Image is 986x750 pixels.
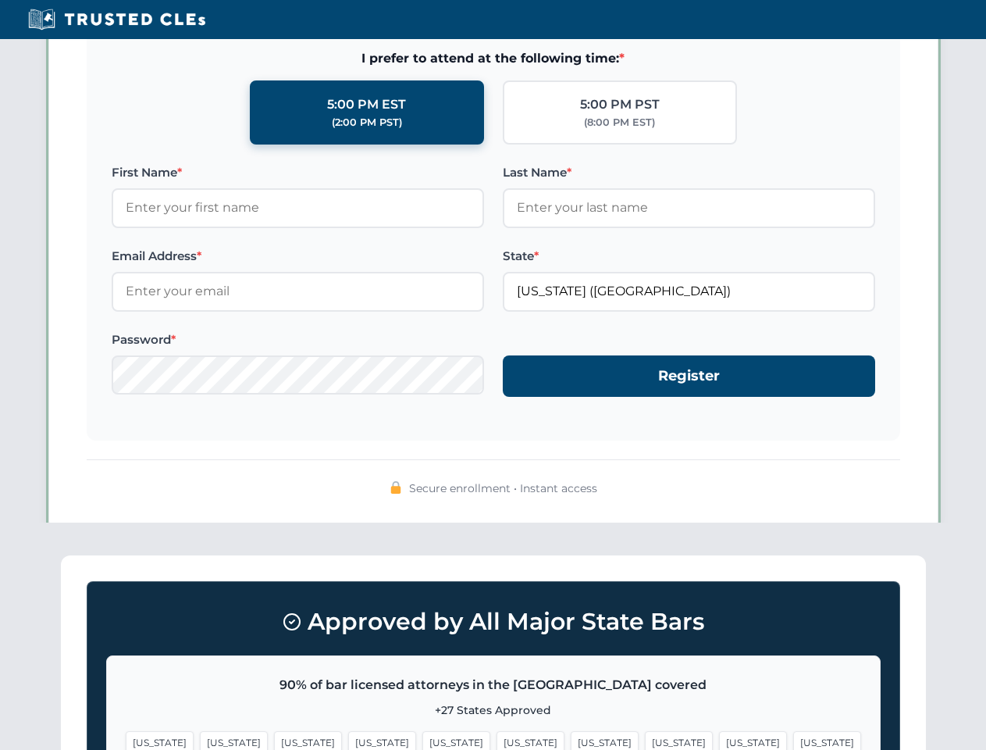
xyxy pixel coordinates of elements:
[580,95,660,115] div: 5:00 PM PST
[503,247,875,266] label: State
[126,702,861,719] p: +27 States Approved
[503,272,875,311] input: Florida (FL)
[112,247,484,266] label: Email Address
[112,188,484,227] input: Enter your first name
[112,272,484,311] input: Enter your email
[327,95,406,115] div: 5:00 PM EST
[106,601,881,643] h3: Approved by All Major State Bars
[409,480,597,497] span: Secure enrollment • Instant access
[503,188,875,227] input: Enter your last name
[126,675,861,695] p: 90% of bar licensed attorneys in the [GEOGRAPHIC_DATA] covered
[390,481,402,494] img: 🔒
[332,115,402,130] div: (2:00 PM PST)
[584,115,655,130] div: (8:00 PM EST)
[112,330,484,349] label: Password
[112,48,875,69] span: I prefer to attend at the following time:
[112,163,484,182] label: First Name
[23,8,210,31] img: Trusted CLEs
[503,355,875,397] button: Register
[503,163,875,182] label: Last Name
